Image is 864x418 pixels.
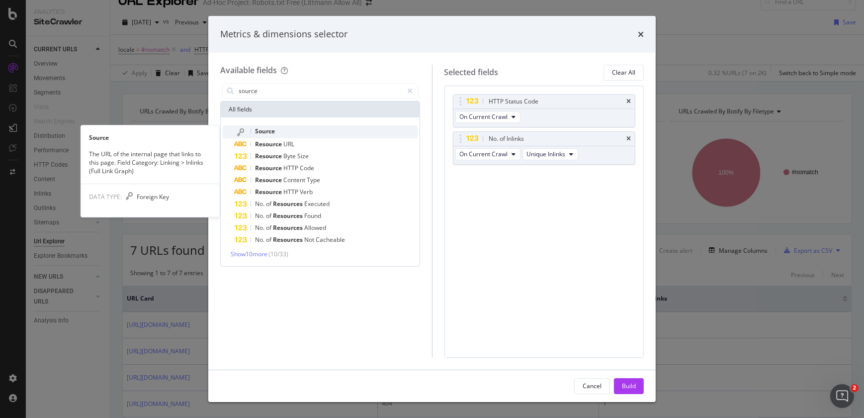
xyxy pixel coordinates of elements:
span: Unique Inlinks [527,150,566,158]
span: Content [283,176,307,184]
div: Selected fields [444,67,499,78]
span: Show 10 more [231,250,267,258]
button: On Current Crawl [455,148,520,160]
span: 2 [851,384,859,392]
span: Resources [273,235,304,244]
span: On Current Crawl [460,112,508,121]
div: No. of InlinkstimesOn Current CrawlUnique Inlinks [453,131,636,165]
span: Source [255,127,275,135]
span: Size [297,152,309,160]
div: Available fields [220,65,277,76]
span: Found [304,211,321,220]
input: Search by field name [238,84,403,99]
button: Unique Inlinks [522,148,578,160]
span: Executed [304,200,330,208]
span: Resource [255,140,283,148]
span: Resource [255,188,283,196]
span: Code [300,164,314,172]
span: of [266,223,273,232]
span: Resource [255,176,283,184]
span: Allowed [304,223,326,232]
button: Clear All [604,65,644,81]
span: Verb [300,188,313,196]
span: No. [255,200,266,208]
div: Source [81,133,219,142]
div: Metrics & dimensions selector [220,28,347,41]
div: modal [208,16,656,402]
span: of [266,235,273,244]
span: Resource [255,152,283,160]
span: Type [307,176,320,184]
span: Cacheable [316,235,345,244]
span: Resources [273,211,304,220]
div: Clear All [612,68,635,77]
span: HTTP [283,164,300,172]
div: times [626,136,631,142]
span: On Current Crawl [460,150,508,158]
span: URL [283,140,294,148]
span: No. [255,211,266,220]
div: HTTP Status Code [489,97,539,106]
div: The URL of the internal page that links to this page. Field Category: Linking > Inlinks (Full Lin... [81,150,219,175]
div: All fields [221,102,420,117]
span: of [266,211,273,220]
div: Build [622,382,636,390]
span: Resources [273,223,304,232]
div: HTTP Status CodetimesOn Current Crawl [453,94,636,127]
div: times [638,28,644,41]
span: ( 10 / 33 ) [268,250,288,258]
span: Byte [283,152,297,160]
iframe: Intercom live chat [830,384,854,408]
button: On Current Crawl [455,111,520,123]
span: Resources [273,200,304,208]
button: Build [614,378,644,394]
span: No. [255,223,266,232]
span: Resource [255,164,283,172]
span: HTTP [283,188,300,196]
div: Cancel [583,382,602,390]
span: of [266,200,273,208]
div: times [626,99,631,104]
span: No. [255,235,266,244]
div: No. of Inlinks [489,134,524,144]
button: Cancel [574,378,610,394]
span: Not [304,235,316,244]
